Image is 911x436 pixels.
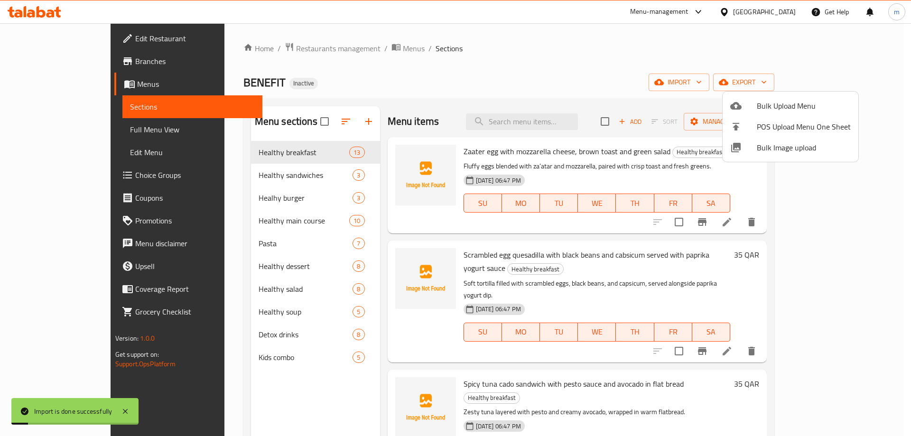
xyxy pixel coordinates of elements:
span: Bulk Image upload [757,142,851,153]
span: Bulk Upload Menu [757,100,851,111]
li: POS Upload Menu One Sheet [723,116,858,137]
div: Import is done successfully [34,406,112,417]
span: POS Upload Menu One Sheet [757,121,851,132]
li: Upload bulk menu [723,95,858,116]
